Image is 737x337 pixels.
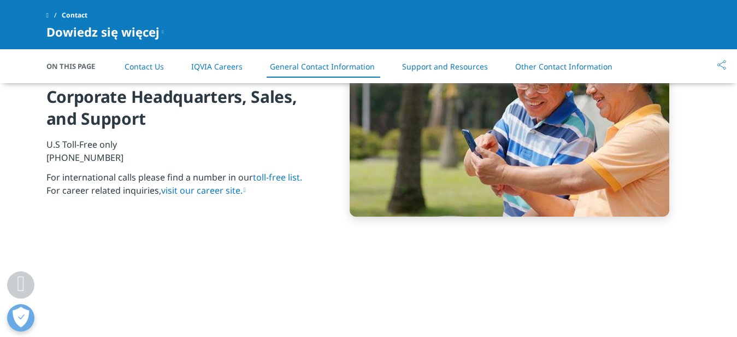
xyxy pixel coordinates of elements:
button: Otwórz Preferencje [7,304,34,332]
a: IQVIA Careers [191,61,243,72]
p: U.S Toll-Free only [PHONE_NUMBER] [46,138,311,171]
p: For international calls please find a number in our For career related inquiries, [46,171,311,205]
a: Support and Resources [402,61,488,72]
span: On This Page [46,61,107,72]
a: visit our career site. [161,184,246,196]
a: Contact Us [125,61,164,72]
a: Other Contact Information [515,61,612,72]
a: toll-free list. [253,171,302,183]
h4: Corporate Headquarters, Sales, and Support [46,86,311,138]
a: General Contact Information [270,61,375,72]
span: Dowiedz się więcej [46,25,160,38]
span: Contact [62,5,87,25]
